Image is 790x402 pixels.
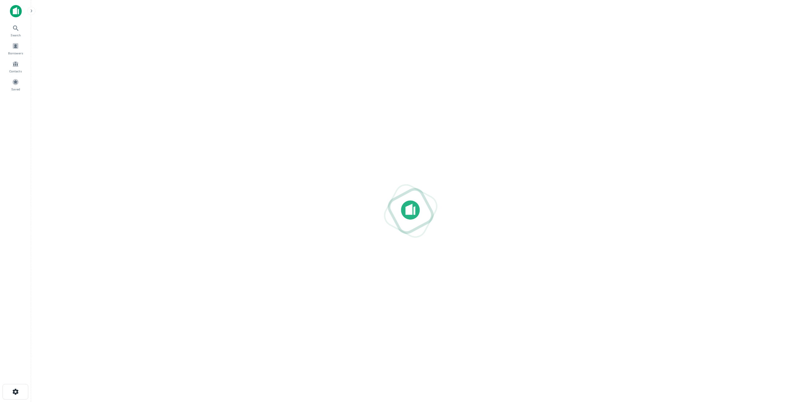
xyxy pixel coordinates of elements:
[2,76,29,93] a: Saved
[9,69,22,74] span: Contacts
[2,22,29,39] a: Search
[2,40,29,57] a: Borrowers
[10,5,22,17] img: capitalize-icon.png
[759,352,790,382] iframe: Chat Widget
[8,51,23,56] span: Borrowers
[11,33,21,38] span: Search
[2,58,29,75] a: Contacts
[11,87,20,92] span: Saved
